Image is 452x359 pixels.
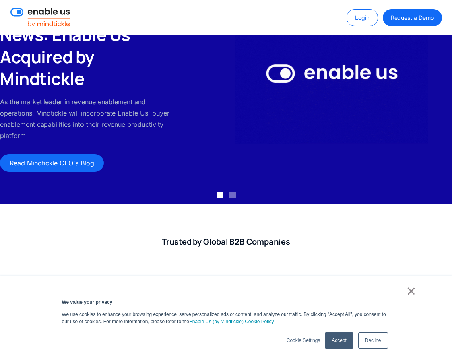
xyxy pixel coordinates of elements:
[217,192,223,198] div: Show slide 1 of 2
[229,192,236,198] div: Show slide 2 of 2
[287,337,320,344] a: Cookie Settings
[325,332,353,349] a: Accept
[235,4,428,144] img: Enable Us by Mindtickle
[62,311,390,325] p: We use cookies to enhance your browsing experience, serve personalized ads or content, and analyz...
[347,9,378,26] a: Login
[189,318,274,325] a: Enable Us (by Mindtickle) Cookie Policy
[358,332,388,349] a: Decline
[62,299,113,305] strong: We value your privacy
[383,9,442,26] a: Request a Demo
[407,287,416,295] a: ×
